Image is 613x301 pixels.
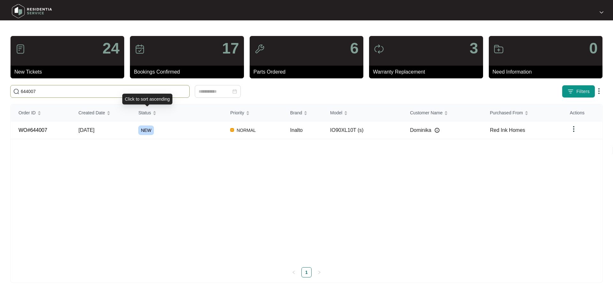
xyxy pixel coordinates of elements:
[283,104,322,121] th: Brand
[482,104,562,121] th: Purchased From
[79,127,95,133] span: [DATE]
[435,128,440,133] img: Info icon
[600,11,603,14] img: dropdown arrow
[322,104,402,121] th: Model
[14,68,124,76] p: New Tickets
[595,87,603,95] img: dropdown arrow
[19,109,36,116] span: Order ID
[254,68,363,76] p: Parts Ordered
[410,109,443,116] span: Customer Name
[562,104,602,121] th: Actions
[490,109,523,116] span: Purchased From
[223,104,283,121] th: Priority
[134,68,244,76] p: Bookings Confirmed
[289,267,299,277] li: Previous Page
[290,109,302,116] span: Brand
[302,268,311,277] a: 1
[21,88,187,95] input: Search by Order Id, Assignee Name, Customer Name, Brand and Model
[15,44,26,54] img: icon
[570,125,578,133] img: dropdown arrow
[138,125,154,135] span: NEW
[10,2,54,21] img: residentia service logo
[122,94,172,104] div: Click to sort ascending
[576,88,590,95] span: Filters
[292,270,296,274] span: left
[402,104,482,121] th: Customer Name
[230,109,244,116] span: Priority
[314,267,324,277] button: right
[135,44,145,54] img: icon
[11,104,71,121] th: Order ID
[79,109,105,116] span: Created Date
[470,41,478,56] p: 3
[374,44,384,54] img: icon
[254,44,265,54] img: icon
[234,126,258,134] span: NORMAL
[13,88,19,95] img: search-icon
[494,44,504,54] img: icon
[490,127,525,133] span: Red Ink Homes
[373,68,483,76] p: Warranty Replacement
[410,126,431,134] span: Dominika
[71,104,131,121] th: Created Date
[314,267,324,277] li: Next Page
[350,41,359,56] p: 6
[138,109,151,116] span: Status
[589,41,598,56] p: 0
[289,267,299,277] button: left
[317,270,321,274] span: right
[567,88,574,95] img: filter icon
[19,127,47,133] a: WO#644007
[562,85,595,98] button: filter iconFilters
[230,128,234,132] img: Vercel Logo
[330,109,342,116] span: Model
[290,127,303,133] span: Inalto
[102,41,119,56] p: 24
[493,68,602,76] p: Need Information
[131,104,223,121] th: Status
[322,121,402,139] td: IO90XL10T (s)
[222,41,239,56] p: 17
